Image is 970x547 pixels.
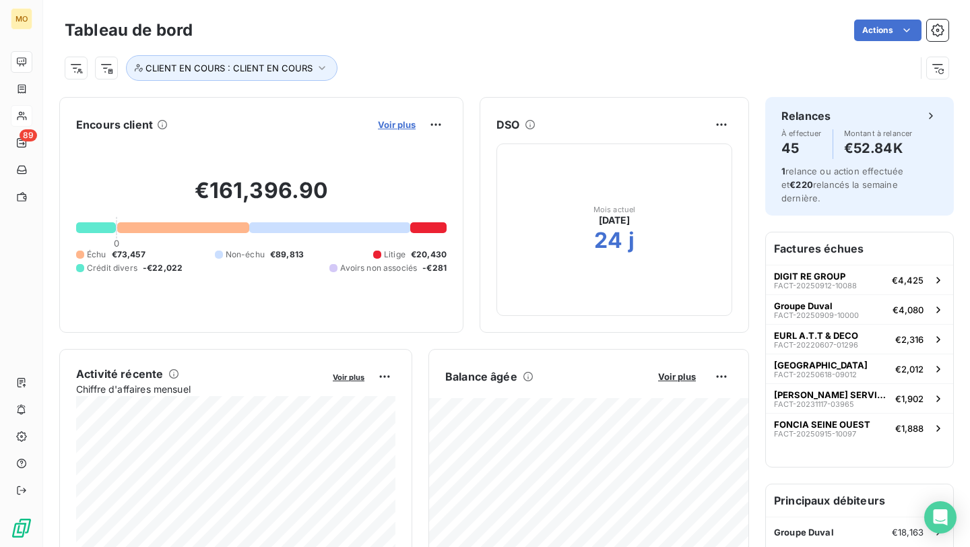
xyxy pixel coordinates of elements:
span: €2,012 [895,364,924,375]
span: €18,163 [892,527,924,538]
span: FACT-20250912-10088 [774,282,857,290]
span: À effectuer [781,129,822,137]
span: Chiffre d'affaires mensuel [76,382,323,396]
span: CLIENT EN COURS : CLIENT EN COURS [145,63,313,73]
h4: €52.84K [844,137,913,159]
div: Open Intercom Messenger [924,501,957,534]
h2: €161,396.90 [76,177,447,218]
button: Voir plus [329,371,368,383]
button: EURL A.T.T & DECOFACT-20220607-01296€2,316 [766,324,953,354]
span: €2,316 [895,334,924,345]
h2: j [628,227,635,254]
span: EURL A.T.T & DECO [774,330,858,341]
span: €220 [789,179,813,190]
div: MO [11,8,32,30]
span: €4,425 [892,275,924,286]
span: FACT-20250915-10097 [774,430,856,438]
h2: 24 [594,227,622,254]
span: -€281 [422,262,447,274]
span: Litige [384,249,406,261]
h6: Relances [781,108,831,124]
h4: 45 [781,137,822,159]
span: €20,430 [411,249,447,261]
span: Voir plus [658,371,696,382]
span: 89 [20,129,37,141]
h6: Activité récente [76,366,163,382]
span: [DATE] [599,214,630,227]
button: Voir plus [654,371,700,383]
img: Logo LeanPay [11,517,32,539]
span: FACT-20220607-01296 [774,341,858,349]
span: FONCIA SEINE OUEST [774,419,870,430]
span: Groupe Duval [774,527,834,538]
span: Groupe Duval [774,300,833,311]
span: Non-échu [226,249,265,261]
span: 0 [114,238,119,249]
span: -€22,022 [143,262,183,274]
button: Voir plus [374,119,420,131]
span: 1 [781,166,785,176]
span: €4,080 [893,304,924,315]
button: DIGIT RE GROUPFACT-20250912-10088€4,425 [766,265,953,294]
span: FACT-20250909-10000 [774,311,859,319]
span: Montant à relancer [844,129,913,137]
span: [PERSON_NAME] SERVICES [774,389,890,400]
span: €1,888 [895,423,924,434]
span: Voir plus [333,373,364,382]
h6: Principaux débiteurs [766,484,953,517]
h6: Encours client [76,117,153,133]
h6: DSO [496,117,519,133]
button: [GEOGRAPHIC_DATA]FACT-20250618-09012€2,012 [766,354,953,383]
button: CLIENT EN COURS : CLIENT EN COURS [126,55,337,81]
span: €73,457 [112,249,145,261]
span: €1,902 [895,393,924,404]
span: FACT-20231117-03965 [774,400,854,408]
span: Échu [87,249,106,261]
span: DIGIT RE GROUP [774,271,845,282]
h6: Balance âgée [445,368,517,385]
button: FONCIA SEINE OUESTFACT-20250915-10097€1,888 [766,413,953,443]
button: [PERSON_NAME] SERVICESFACT-20231117-03965€1,902 [766,383,953,413]
h6: Factures échues [766,232,953,265]
span: Mois actuel [593,205,636,214]
span: relance ou action effectuée et relancés la semaine dernière. [781,166,903,203]
button: Groupe DuvalFACT-20250909-10000€4,080 [766,294,953,324]
h3: Tableau de bord [65,18,193,42]
span: Voir plus [378,119,416,130]
span: [GEOGRAPHIC_DATA] [774,360,868,371]
button: Actions [854,20,922,41]
span: Avoirs non associés [340,262,417,274]
span: €89,813 [270,249,304,261]
span: Crédit divers [87,262,137,274]
span: FACT-20250618-09012 [774,371,857,379]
